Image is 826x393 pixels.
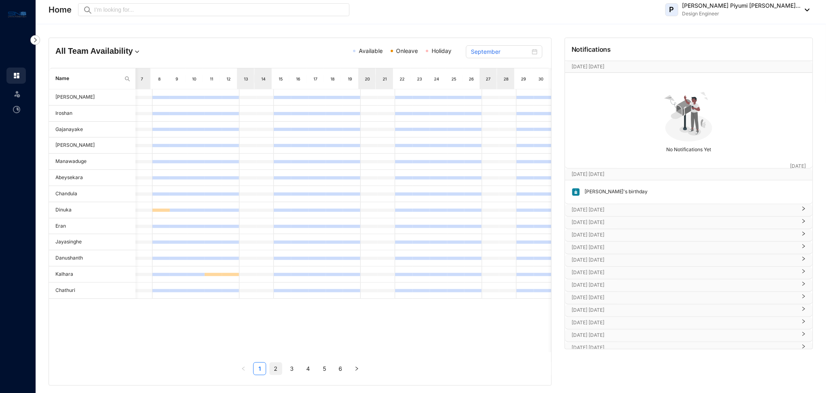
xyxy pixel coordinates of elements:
[801,322,806,324] span: right
[49,218,136,235] td: Eran
[801,8,810,11] img: dropdown-black.8e83cc76930a90b1a4fdb6d089b7bf3a.svg
[260,75,267,83] div: 14
[572,306,796,314] p: [DATE] [DATE]
[49,154,136,170] td: Manawaduge
[350,362,363,375] button: right
[565,254,813,266] div: [DATE] [DATE]
[270,363,282,375] a: 2
[801,297,806,299] span: right
[432,47,451,54] span: Holiday
[565,267,813,279] div: [DATE] [DATE]
[381,75,388,83] div: 21
[801,285,806,286] span: right
[580,188,648,196] p: [PERSON_NAME]'s birthday
[801,235,806,236] span: right
[334,362,347,375] li: 6
[572,188,580,196] img: birthday.63217d55a54455b51415ef6ca9a78895.svg
[124,76,131,82] img: search.8ce656024d3affaeffe32e5b30621cb7.svg
[241,366,246,371] span: left
[572,218,796,226] p: [DATE] [DATE]
[49,283,136,299] td: Chathuri
[139,75,146,83] div: 7
[269,362,282,375] li: 2
[572,170,790,178] p: [DATE] [DATE]
[191,75,198,83] div: 10
[572,268,796,277] p: [DATE] [DATE]
[254,363,266,375] a: 1
[286,362,299,375] li: 3
[318,363,330,375] a: 5
[572,294,796,302] p: [DATE] [DATE]
[225,75,232,83] div: 12
[661,87,717,143] img: no-notification-yet.99f61bb71409b19b567a5111f7a484a1.svg
[471,47,530,56] input: Select month
[503,75,510,83] div: 28
[565,279,813,292] div: [DATE] [DATE]
[49,106,136,122] td: Iroshan
[49,186,136,202] td: Chandula
[682,2,801,10] p: [PERSON_NAME] Piyumi [PERSON_NAME]...
[55,75,121,82] span: Name
[156,75,163,83] div: 8
[565,169,813,180] div: [DATE] [DATE][DATE]
[13,106,20,113] img: time-attendance-unselected.8aad090b53826881fffb.svg
[49,89,136,106] td: [PERSON_NAME]
[572,44,611,54] p: Notifications
[49,266,136,283] td: Kalhara
[318,362,331,375] li: 5
[6,101,26,118] li: Time Attendance
[669,6,674,13] span: P
[416,75,423,83] div: 23
[286,363,298,375] a: 3
[277,75,284,83] div: 15
[237,362,250,375] li: Previous Page
[253,362,266,375] li: 1
[520,75,527,83] div: 29
[396,47,418,54] span: Onleave
[801,272,806,274] span: right
[434,75,441,83] div: 24
[243,75,249,83] div: 13
[565,317,813,329] div: [DATE] [DATE]
[572,319,796,327] p: [DATE] [DATE]
[568,143,810,154] p: No Notifications Yet
[49,137,136,154] td: [PERSON_NAME]
[790,162,806,170] p: [DATE]
[350,362,363,375] li: Next Page
[347,75,354,83] div: 19
[133,48,141,56] img: dropdown.780994ddfa97fca24b89f58b1de131fa.svg
[572,231,796,239] p: [DATE] [DATE]
[49,250,136,266] td: Danushanth
[565,242,813,254] div: [DATE] [DATE]
[354,366,359,371] span: right
[49,4,72,15] p: Home
[572,344,796,352] p: [DATE] [DATE]
[13,72,20,79] img: home.c6720e0a13eba0172344.svg
[572,256,796,264] p: [DATE] [DATE]
[565,217,813,229] div: [DATE] [DATE]
[6,68,26,84] li: Home
[565,330,813,342] div: [DATE] [DATE]
[565,342,813,354] div: [DATE] [DATE]
[565,304,813,317] div: [DATE] [DATE]
[801,260,806,261] span: right
[682,10,801,18] p: Design Engineer
[565,61,813,72] div: [DATE] [DATE][DATE]
[572,206,796,214] p: [DATE] [DATE]
[399,75,406,83] div: 22
[801,310,806,311] span: right
[572,243,796,251] p: [DATE] [DATE]
[49,234,136,250] td: Jayasinghe
[174,75,180,83] div: 9
[302,363,314,375] a: 4
[94,5,345,14] input: I’m looking for...
[8,10,26,19] img: logo
[801,209,806,211] span: right
[312,75,319,83] div: 17
[359,47,383,54] span: Available
[364,75,371,83] div: 20
[468,75,475,83] div: 26
[237,362,250,375] button: left
[801,247,806,249] span: right
[565,292,813,304] div: [DATE] [DATE]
